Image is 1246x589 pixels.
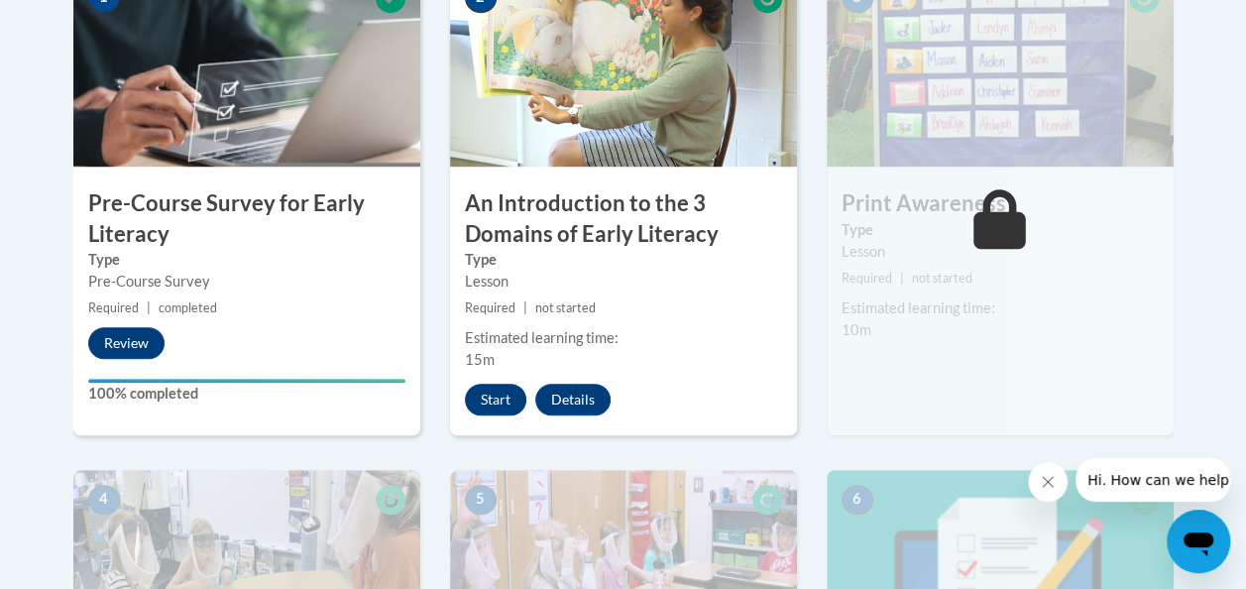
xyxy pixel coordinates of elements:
[1076,458,1230,502] iframe: Message from company
[900,271,904,286] span: |
[1028,462,1068,502] iframe: Close message
[465,485,497,515] span: 5
[535,300,596,315] span: not started
[842,241,1159,263] div: Lesson
[465,327,782,349] div: Estimated learning time:
[450,188,797,250] h3: An Introduction to the 3 Domains of Early Literacy
[88,383,405,405] label: 100% completed
[159,300,217,315] span: completed
[465,300,515,315] span: Required
[912,271,972,286] span: not started
[88,249,405,271] label: Type
[88,379,405,383] div: Your progress
[842,321,871,338] span: 10m
[842,485,873,515] span: 6
[842,271,892,286] span: Required
[465,271,782,293] div: Lesson
[842,297,1159,319] div: Estimated learning time:
[465,249,782,271] label: Type
[523,300,527,315] span: |
[535,384,611,415] button: Details
[465,384,526,415] button: Start
[842,219,1159,241] label: Type
[88,300,139,315] span: Required
[88,271,405,293] div: Pre-Course Survey
[73,188,420,250] h3: Pre-Course Survey for Early Literacy
[147,300,151,315] span: |
[465,351,495,368] span: 15m
[88,327,165,359] button: Review
[1167,510,1230,573] iframe: Button to launch messaging window
[827,188,1174,219] h3: Print Awareness
[88,485,120,515] span: 4
[12,14,161,30] span: Hi. How can we help?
